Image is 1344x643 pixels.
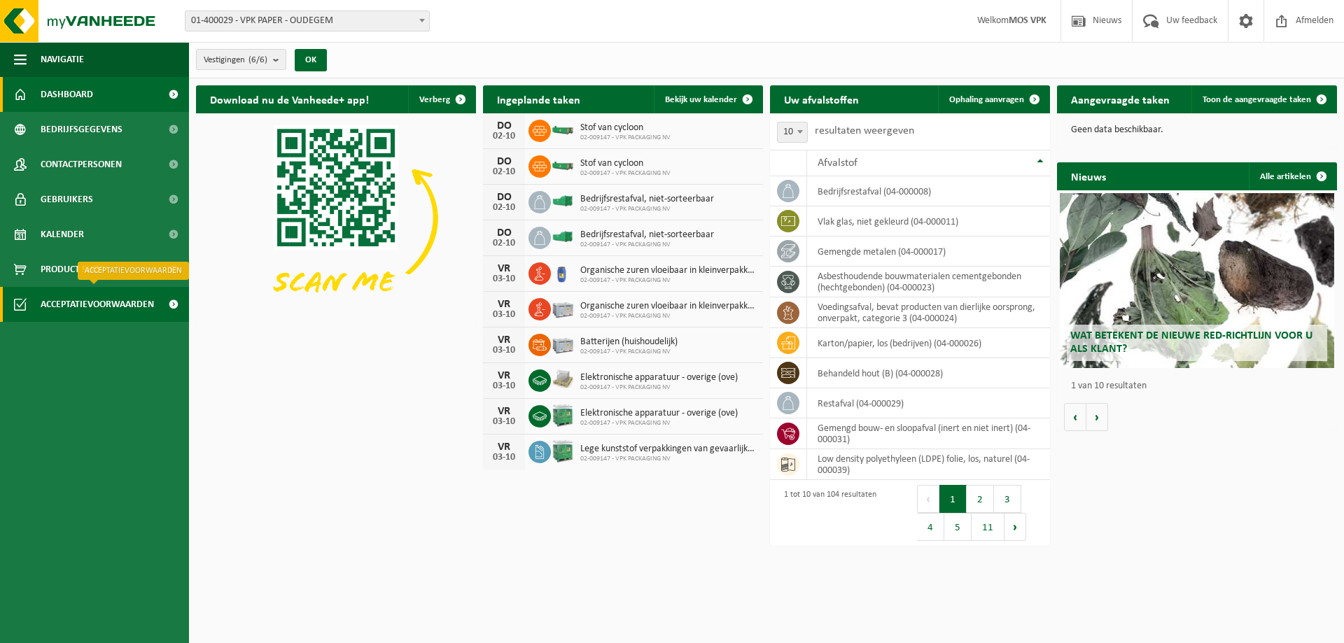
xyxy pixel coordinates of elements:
[551,402,575,428] img: PB-HB-1400-HPE-GN-11
[196,85,383,113] h2: Download nu de Vanheede+ app!
[665,95,737,104] span: Bekijk uw kalender
[41,147,122,182] span: Contactpersonen
[490,406,518,417] div: VR
[490,310,518,320] div: 03-10
[580,301,756,312] span: Organische zuren vloeibaar in kleinverpakking
[580,444,756,455] span: Lege kunststof verpakkingen van gevaarlijke stoffen
[490,263,518,274] div: VR
[295,49,327,71] button: OK
[580,241,714,249] span: 02-009147 - VPK PACKAGING NV
[917,513,944,541] button: 4
[551,438,575,464] img: PB-HB-1400-HPE-GN-11
[807,267,1050,297] td: asbesthoudende bouwmaterialen cementgebonden (hechtgebonden) (04-000023)
[1191,85,1336,113] a: Toon de aangevraagde taken
[204,50,267,71] span: Vestigingen
[580,265,756,276] span: Organische zuren vloeibaar in kleinverpakking
[490,239,518,248] div: 02-10
[551,332,575,355] img: PB-LB-0680-HPE-GY-11
[807,418,1050,449] td: gemengd bouw- en sloopafval (inert en niet inert) (04-000031)
[1070,330,1312,355] span: Wat betekent de nieuwe RED-richtlijn voor u als klant?
[248,55,267,64] count: (6/6)
[580,205,714,213] span: 02-009147 - VPK PACKAGING NV
[41,217,84,252] span: Kalender
[807,449,1050,480] td: low density polyethyleen (LDPE) folie, los, naturel (04-000039)
[580,169,671,178] span: 02-009147 - VPK PACKAGING NV
[580,419,738,428] span: 02-009147 - VPK PACKAGING NV
[815,125,914,136] label: resultaten weergeven
[490,346,518,355] div: 03-10
[490,334,518,346] div: VR
[777,483,876,542] div: 1 tot 10 van 104 resultaten
[807,358,1050,388] td: behandeld hout (B) (04-000028)
[778,122,807,142] span: 10
[408,85,475,113] button: Verberg
[777,122,808,143] span: 10
[41,42,84,77] span: Navigatie
[551,195,575,207] img: HK-XO-16-GN-00
[490,156,518,167] div: DO
[41,182,93,217] span: Gebruikers
[41,112,122,147] span: Bedrijfsgegevens
[490,274,518,284] div: 03-10
[1249,162,1336,190] a: Alle artikelen
[1203,95,1311,104] span: Toon de aangevraagde taken
[939,485,967,513] button: 1
[490,453,518,462] div: 03-10
[967,485,994,513] button: 2
[1009,15,1046,26] strong: MOS VPK
[41,252,104,287] span: Product Shop
[490,299,518,310] div: VR
[580,229,714,241] span: Bedrijfsrestafval, niet-sorteerbaar
[490,417,518,427] div: 03-10
[972,513,1004,541] button: 11
[551,367,575,391] img: LP-PA-00000-WDN-11
[490,441,518,453] div: VR
[551,159,575,171] img: HK-XC-15-VE
[490,370,518,381] div: VR
[654,85,762,113] a: Bekijk uw kalender
[483,85,594,113] h2: Ingeplande taken
[41,77,93,112] span: Dashboard
[490,192,518,203] div: DO
[551,123,575,136] img: HK-XC-15-VE
[1064,403,1086,431] button: Vorige
[580,455,756,463] span: 02-009147 - VPK PACKAGING NV
[580,194,714,205] span: Bedrijfsrestafval, niet-sorteerbaar
[807,297,1050,328] td: voedingsafval, bevat producten van dierlijke oorsprong, onverpakt, categorie 3 (04-000024)
[185,11,429,31] span: 01-400029 - VPK PAPER - OUDEGEM
[185,10,430,31] span: 01-400029 - VPK PAPER - OUDEGEM
[807,328,1050,358] td: karton/papier, los (bedrijven) (04-000026)
[949,95,1024,104] span: Ophaling aanvragen
[807,176,1050,206] td: bedrijfsrestafval (04-000008)
[490,381,518,391] div: 03-10
[41,287,154,322] span: Acceptatievoorwaarden
[580,158,671,169] span: Stof van cycloon
[1071,125,1323,135] p: Geen data beschikbaar.
[196,49,286,70] button: Vestigingen(6/6)
[580,122,671,134] span: Stof van cycloon
[580,408,738,419] span: Elektronische apparatuur - overige (ove)
[807,236,1050,267] td: gemengde metalen (04-000017)
[551,230,575,243] img: HK-XO-16-GN-00
[770,85,873,113] h2: Uw afvalstoffen
[994,485,1021,513] button: 3
[419,95,450,104] span: Verberg
[807,206,1050,236] td: vlak glas, niet gekleurd (04-000011)
[807,388,1050,418] td: restafval (04-000029)
[1057,162,1120,190] h2: Nieuws
[490,167,518,177] div: 02-10
[1004,513,1026,541] button: Next
[490,227,518,239] div: DO
[818,157,857,169] span: Afvalstof
[580,337,678,348] span: Batterijen (huishoudelijk)
[944,513,972,541] button: 5
[580,383,738,392] span: 02-009147 - VPK PACKAGING NV
[196,113,476,323] img: Download de VHEPlus App
[1071,381,1330,391] p: 1 van 10 resultaten
[938,85,1049,113] a: Ophaling aanvragen
[551,260,575,284] img: LP-OT-00060-HPE-21
[490,132,518,141] div: 02-10
[580,134,671,142] span: 02-009147 - VPK PACKAGING NV
[580,276,756,285] span: 02-009147 - VPK PACKAGING NV
[917,485,939,513] button: Previous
